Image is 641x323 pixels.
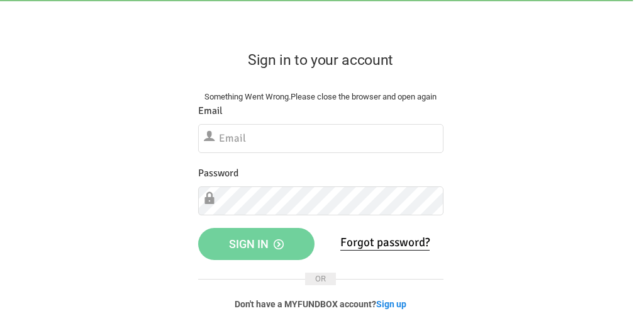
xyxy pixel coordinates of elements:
[229,237,284,251] span: Sign in
[376,299,406,309] a: Sign up
[198,103,223,119] label: Email
[198,228,315,261] button: Sign in
[340,235,430,251] a: Forgot password?
[198,91,443,103] div: Something Went Wrong.Please close the browser and open again
[305,273,336,285] span: OR
[198,298,443,310] p: Don't have a MYFUNDBOX account?
[198,124,443,153] input: Email
[198,49,443,71] h2: Sign in to your account
[198,166,238,181] label: Password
